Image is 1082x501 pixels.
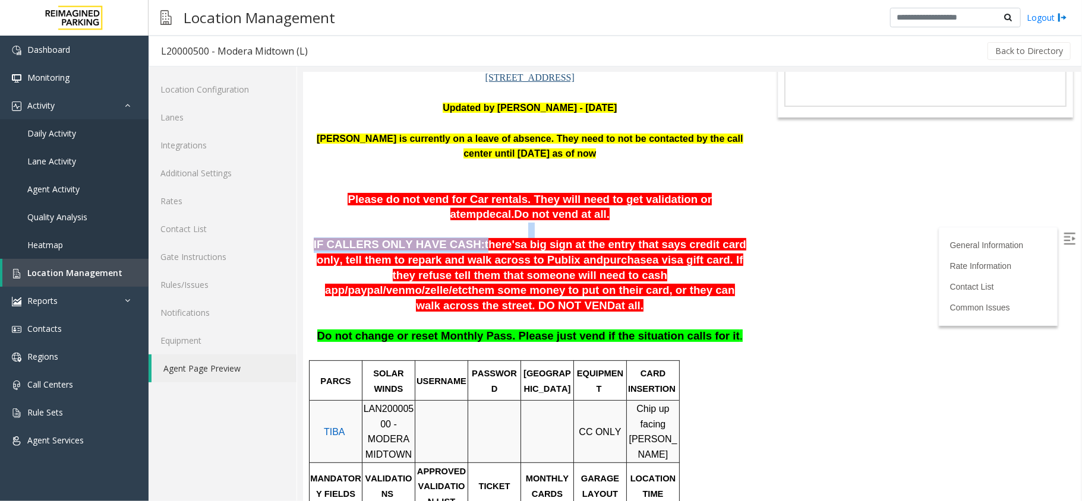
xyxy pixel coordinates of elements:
[2,259,149,287] a: Location Management
[12,353,21,362] img: 'icon'
[278,401,318,426] span: GARAGE LAYOUT
[27,351,58,362] span: Regions
[17,304,48,313] span: PARCS
[27,156,76,167] span: Lane Activity
[149,211,165,224] span: etc
[179,135,211,148] span: decal.
[761,160,772,172] img: Open/Close Sidebar Menu
[149,243,296,271] a: Gate Instructions
[647,230,707,240] a: Common Issues
[27,239,63,251] span: Heatmap
[45,121,409,148] span: Please do not vend for Car rentals. They will need to get validation or a
[83,211,119,224] span: venmo
[70,296,103,321] span: SOLAR WINDS
[149,187,296,215] a: Rates
[27,183,80,195] span: Agent Activity
[12,269,21,278] img: 'icon'
[14,257,437,269] span: Do not change or reset Monthly Pass. Please just vend if the situation calls for it
[149,103,296,131] a: Lanes
[80,211,83,224] span: /
[149,159,296,187] a: Additional Settings
[11,166,182,178] span: IF CALLERS ONLY HAVE CASH:
[220,296,268,321] span: [GEOGRAPHIC_DATA]
[12,46,21,55] img: 'icon'
[160,3,172,32] img: pageIcon
[27,44,70,55] span: Dashboard
[178,3,341,32] h3: Location Management
[146,211,149,224] span: /
[169,296,214,321] span: PASSWORD
[182,166,217,178] span: there's
[62,401,109,426] span: VALIDATIONS
[161,43,308,59] div: L20000500 - Modera Midtown (L)
[113,211,431,239] span: them some money to put on their card, or they can walk across the street. DO NOT VEND
[12,436,21,446] img: 'icon'
[27,295,58,306] span: Reports
[27,435,84,446] span: Agent Services
[149,215,296,243] a: Contact List
[149,326,296,354] a: Equipment
[22,181,440,224] span: a visa gift card. If they refuse tell them that someone will need to cash app/
[45,211,80,224] span: paypal
[12,297,21,306] img: 'icon'
[437,257,440,269] span: .
[27,100,55,111] span: Activity
[27,128,76,139] span: Daily Activity
[300,181,349,194] span: purchase
[149,131,296,159] a: Integrations
[7,401,58,426] span: MANDATORY FIELDS
[223,401,269,426] span: MONTHLY CARDS
[326,331,374,387] span: Chip up facing [PERSON_NAME]
[325,296,373,321] span: CARD INSERTION
[113,304,163,313] span: USERNAME
[14,166,443,194] span: a big sign at the entry that says credit card only, tell them to repark and walk across to Publix...
[27,323,62,334] span: Contacts
[327,401,376,426] span: LOCATION TIME
[211,135,307,148] span: Do not vend at all.
[140,30,314,40] font: Updated by [PERSON_NAME] - [DATE]
[27,267,122,278] span: Location Management
[647,189,709,198] a: Rate Information
[12,102,21,111] img: 'icon'
[988,42,1071,60] button: Back to Directory
[149,75,296,103] a: Location Configuration
[1058,11,1067,24] img: logout
[149,271,296,299] a: Rules/Issues
[647,168,721,177] a: General Information
[149,299,296,326] a: Notifications
[61,331,111,387] span: LAN20000500 - MODERA MIDTOWN
[27,72,70,83] span: Monitoring
[21,354,42,364] a: TIBA
[12,74,21,83] img: 'icon'
[27,407,63,418] span: Rule Sets
[122,211,146,224] span: zelle
[14,61,440,87] font: [PERSON_NAME] is currently on a leave of absence. They need to not be contacted by the call cente...
[276,354,318,364] span: CC ONLY
[119,211,122,224] span: /
[1027,11,1067,24] a: Logout
[27,211,87,223] span: Quality Analysis
[647,210,691,219] a: Contact List
[274,296,320,321] span: EQUIPMENT
[12,408,21,418] img: 'icon'
[114,394,165,434] span: APPROVED VALIDATION LIST
[27,379,73,390] span: Call Centers
[176,409,207,418] span: TICKET
[153,135,180,148] span: temp
[152,354,296,382] a: Agent Page Preview
[12,325,21,334] img: 'icon'
[12,380,21,390] img: 'icon'
[312,227,340,239] span: at all.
